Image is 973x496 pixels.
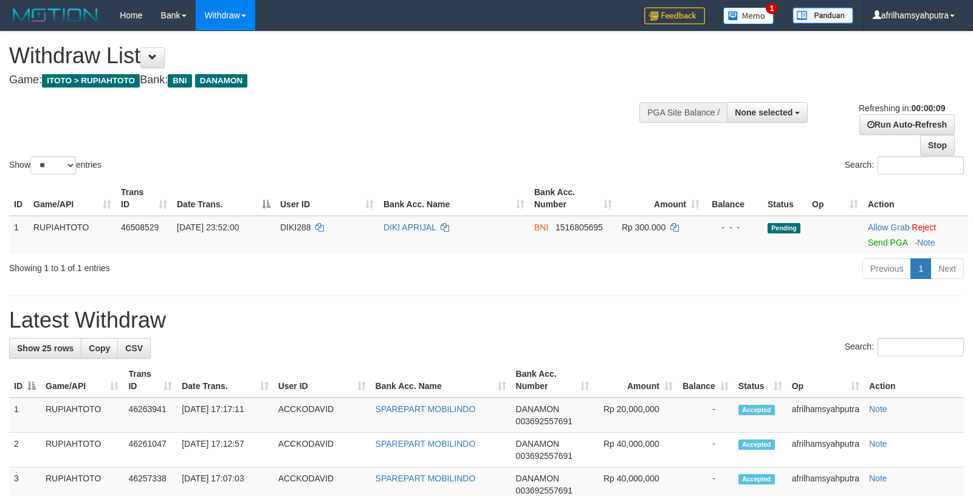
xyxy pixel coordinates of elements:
[845,156,964,174] label: Search:
[912,222,936,232] a: Reject
[9,398,41,433] td: 1
[807,181,863,216] th: Op: activate to sort column ascending
[911,103,945,113] strong: 00:00:09
[644,7,705,24] img: Feedback.jpg
[273,433,371,467] td: ACCKODAVID
[9,74,636,86] h4: Game: Bank:
[863,181,968,216] th: Action
[376,439,476,449] a: SPAREPART MOBILINDO
[787,398,864,433] td: afrilhamsyahputra
[622,222,665,232] span: Rp 300.000
[117,338,151,359] a: CSV
[29,216,116,253] td: RUPIAHTOTO
[845,338,964,356] label: Search:
[516,439,560,449] span: DANAMON
[516,451,572,461] span: Copy 003692557691 to clipboard
[735,108,792,117] span: None selected
[168,74,191,88] span: BNI
[763,181,807,216] th: Status
[869,404,887,414] a: Note
[787,433,864,467] td: afrilhamsyahputra
[768,223,800,233] span: Pending
[727,102,808,123] button: None selected
[116,181,172,216] th: Trans ID: activate to sort column ascending
[41,363,123,398] th: Game/API: activate to sort column ascending
[9,433,41,467] td: 2
[30,156,76,174] select: Showentries
[594,363,678,398] th: Amount: activate to sort column ascending
[516,416,572,426] span: Copy 003692557691 to clipboard
[859,103,945,113] span: Refreshing in:
[177,398,273,433] td: [DATE] 17:17:11
[9,308,964,332] h1: Latest Withdraw
[41,433,123,467] td: RUPIAHTOTO
[195,74,248,88] span: DANAMON
[709,221,758,233] div: - - -
[172,181,275,216] th: Date Trans.: activate to sort column descending
[766,3,779,14] span: 1
[859,114,955,135] a: Run Auto-Refresh
[9,257,396,274] div: Showing 1 to 1 of 1 entries
[639,102,727,123] div: PGA Site Balance /
[273,363,371,398] th: User ID: activate to sort column ascending
[9,338,81,359] a: Show 25 rows
[516,404,560,414] span: DANAMON
[529,181,617,216] th: Bank Acc. Number: activate to sort column ascending
[9,156,101,174] label: Show entries
[371,363,511,398] th: Bank Acc. Name: activate to sort column ascending
[738,405,775,415] span: Accepted
[41,398,123,433] td: RUPIAHTOTO
[869,474,887,483] a: Note
[9,216,29,253] td: 1
[704,181,763,216] th: Balance
[930,258,964,279] a: Next
[125,343,143,353] span: CSV
[734,363,787,398] th: Status: activate to sort column ascending
[280,222,311,232] span: DIKI288
[511,363,594,398] th: Bank Acc. Number: activate to sort column ascending
[862,258,911,279] a: Previous
[379,181,529,216] th: Bank Acc. Name: activate to sort column ascending
[910,258,931,279] a: 1
[383,222,436,232] a: DIKI APRIJAL
[123,363,177,398] th: Trans ID: activate to sort column ascending
[920,135,955,156] a: Stop
[121,222,159,232] span: 46508529
[868,222,912,232] span: ·
[273,398,371,433] td: ACCKODAVID
[376,474,476,483] a: SPAREPART MOBILINDO
[29,181,116,216] th: Game/API: activate to sort column ascending
[617,181,704,216] th: Amount: activate to sort column ascending
[594,398,678,433] td: Rp 20,000,000
[869,439,887,449] a: Note
[792,7,853,24] img: panduan.png
[738,439,775,450] span: Accepted
[516,474,560,483] span: DANAMON
[738,474,775,484] span: Accepted
[555,222,603,232] span: Copy 1516805695 to clipboard
[878,338,964,356] input: Search:
[516,486,572,495] span: Copy 003692557691 to clipboard
[42,74,140,88] span: ITOTO > RUPIAHTOTO
[17,343,74,353] span: Show 25 rows
[177,363,273,398] th: Date Trans.: activate to sort column ascending
[177,433,273,467] td: [DATE] 17:12:57
[9,363,41,398] th: ID: activate to sort column descending
[864,363,964,398] th: Action
[723,7,774,24] img: Button%20Memo.svg
[678,398,734,433] td: -
[868,238,907,247] a: Send PGA
[594,433,678,467] td: Rp 40,000,000
[863,216,968,253] td: ·
[376,404,476,414] a: SPAREPART MOBILINDO
[917,238,935,247] a: Note
[878,156,964,174] input: Search:
[678,363,734,398] th: Balance: activate to sort column ascending
[123,398,177,433] td: 46263941
[678,433,734,467] td: -
[177,222,239,232] span: [DATE] 23:52:00
[9,44,636,68] h1: Withdraw List
[9,181,29,216] th: ID
[81,338,118,359] a: Copy
[275,181,379,216] th: User ID: activate to sort column ascending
